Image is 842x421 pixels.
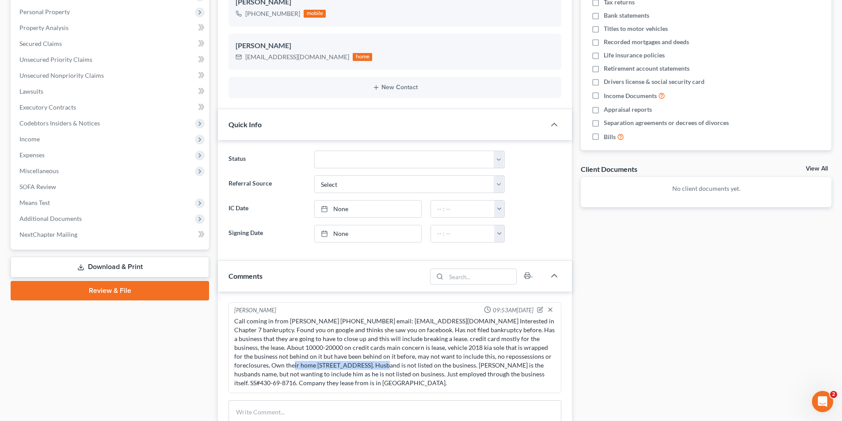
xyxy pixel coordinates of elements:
span: Personal Property [19,8,70,15]
span: Drivers license & social security card [604,77,705,86]
span: Life insurance policies [604,51,665,60]
div: mobile [304,10,326,18]
span: Separation agreements or decrees of divorces [604,118,729,127]
span: Retirement account statements [604,64,690,73]
span: Miscellaneous [19,167,59,174]
a: Executory Contracts [12,99,209,115]
span: Appraisal reports [604,105,652,114]
label: Referral Source [224,175,309,193]
span: NextChapter Mailing [19,231,77,238]
iframe: Intercom live chat [812,391,833,412]
p: No client documents yet. [588,184,824,193]
a: Property Analysis [12,20,209,36]
a: Lawsuits [12,83,209,99]
span: Income [19,135,40,143]
label: IC Date [224,200,309,218]
button: New Contact [236,84,554,91]
span: Comments [229,272,263,280]
span: Expenses [19,151,45,159]
a: Download & Print [11,257,209,277]
a: Review & File [11,281,209,300]
span: Property Analysis [19,24,69,31]
a: NextChapter Mailing [12,227,209,243]
a: Unsecured Nonpriority Claims [12,68,209,83]
div: Call coming in from [PERSON_NAME] [PHONE_NUMBER] email: [EMAIL_ADDRESS][DOMAIN_NAME] Interested i... [234,317,556,387]
span: Unsecured Nonpriority Claims [19,72,104,79]
a: None [315,201,421,217]
input: Search... [446,269,517,284]
span: Executory Contracts [19,103,76,111]
a: Secured Claims [12,36,209,52]
input: -- : -- [431,201,495,217]
span: Lawsuits [19,87,43,95]
div: [PHONE_NUMBER] [245,9,300,18]
span: Codebtors Insiders & Notices [19,119,100,127]
div: [PERSON_NAME] [234,306,276,315]
span: 09:53AM[DATE] [493,306,533,315]
span: Means Test [19,199,50,206]
span: 2 [830,391,837,398]
input: -- : -- [431,225,495,242]
span: Recorded mortgages and deeds [604,38,689,46]
label: Signing Date [224,225,309,243]
a: View All [806,166,828,172]
div: home [353,53,372,61]
a: None [315,225,421,242]
span: SOFA Review [19,183,56,190]
span: Income Documents [604,91,657,100]
a: SOFA Review [12,179,209,195]
span: Titles to motor vehicles [604,24,668,33]
span: Quick Info [229,120,262,129]
span: Unsecured Priority Claims [19,56,92,63]
div: [PERSON_NAME] [236,41,554,51]
span: Bills [604,133,616,141]
div: [EMAIL_ADDRESS][DOMAIN_NAME] [245,53,349,61]
a: Unsecured Priority Claims [12,52,209,68]
label: Status [224,151,309,168]
span: Bank statements [604,11,649,20]
span: Secured Claims [19,40,62,47]
span: Additional Documents [19,215,82,222]
div: Client Documents [581,164,637,174]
